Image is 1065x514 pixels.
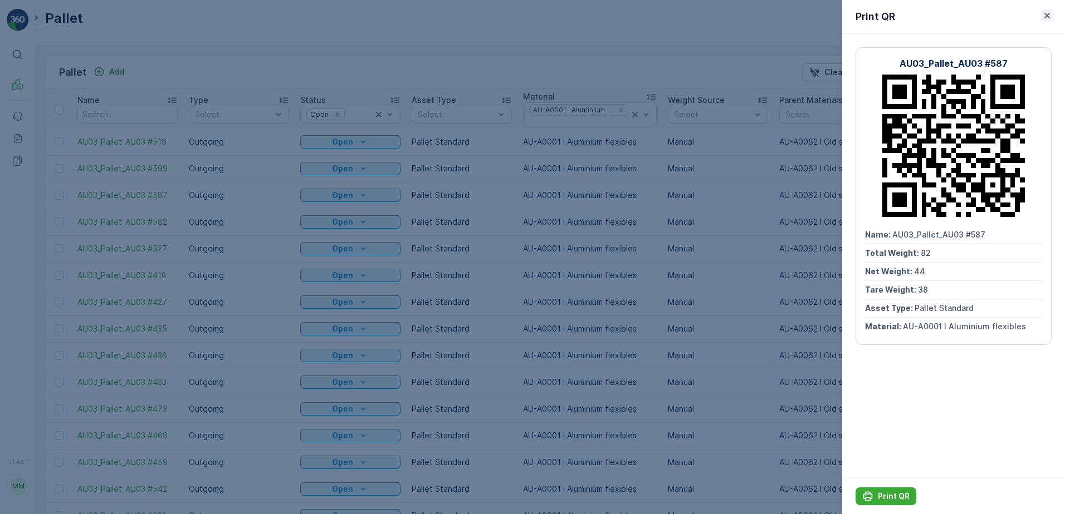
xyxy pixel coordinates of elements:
span: AU-A0001 I Aluminium flexibles [903,322,1026,331]
p: AU03_Pallet_AU03 #587 [477,9,585,23]
span: Net Weight : [9,219,58,229]
span: 38 [918,285,928,294]
p: Print QR [878,491,910,502]
span: AU-A0001 I Aluminium flexibles [47,274,170,284]
span: Tare Weight : [9,238,62,247]
span: Asset Type : [9,256,59,265]
span: Total Weight : [865,248,921,258]
span: Name : [9,182,37,192]
span: Pallet Standard [915,303,974,313]
span: 38 [62,238,72,247]
span: Total Weight : [9,201,65,210]
button: Print QR [856,487,916,505]
span: Material : [865,322,903,331]
span: Pallet Standard [59,256,118,265]
span: 44 [58,219,70,229]
span: Asset Type : [865,303,915,313]
span: Name : [865,230,892,239]
span: 82 [921,248,931,258]
span: Net Weight : [865,266,914,276]
span: Tare Weight : [865,285,918,294]
span: Material : [9,274,47,284]
p: Print QR [856,9,895,24]
p: AU03_Pallet_AU03 #587 [900,57,1008,70]
span: AU03_Pallet_AU03 #587 [37,182,130,192]
span: 82 [65,201,75,210]
span: AU03_Pallet_AU03 #587 [892,230,985,239]
span: 44 [914,266,925,276]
